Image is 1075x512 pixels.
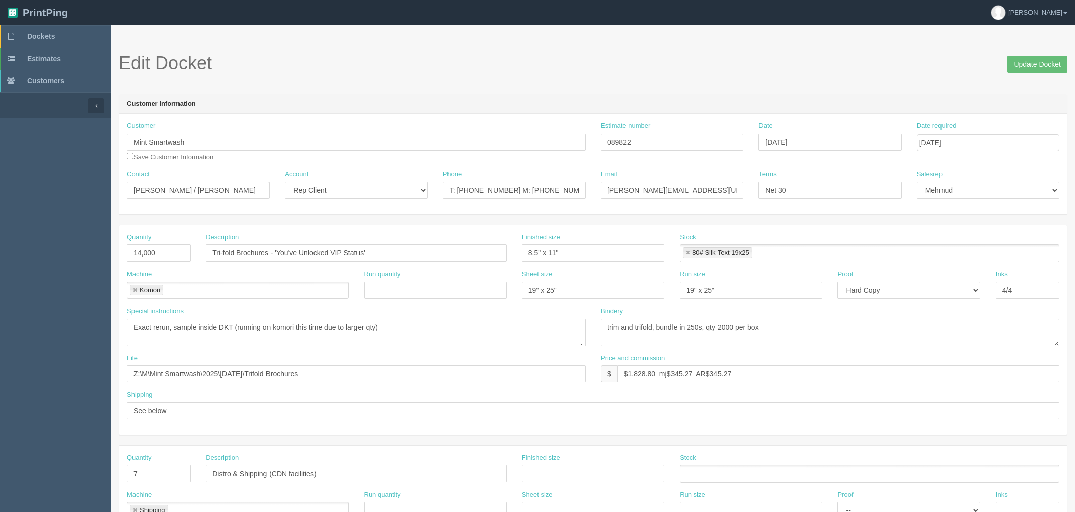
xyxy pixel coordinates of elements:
label: File [127,354,138,363]
label: Run quantity [364,490,401,500]
label: Customer [127,121,155,131]
label: Run size [680,270,705,279]
label: Price and commission [601,354,665,363]
textarea: trim and trifold, bundle in 250s, qty 2000 per box [601,319,1059,346]
div: Komori [140,287,160,293]
label: Shipping [127,390,153,400]
span: Estimates [27,55,61,63]
h1: Edit Docket [119,53,1067,73]
label: Account [285,169,308,179]
label: Proof [837,490,853,500]
label: Date required [917,121,957,131]
label: Finished size [522,233,560,242]
textarea: Exact rerun, sample inside DKT (running on komori this time due to larger qty) [127,319,586,346]
label: Stock [680,233,696,242]
label: Machine [127,490,152,500]
label: Run size [680,490,705,500]
header: Customer Information [119,94,1067,114]
input: Update Docket [1007,56,1067,73]
label: Special instructions [127,307,184,316]
label: Stock [680,453,696,463]
label: Email [601,169,617,179]
label: Inks [996,490,1008,500]
span: Dockets [27,32,55,40]
label: Sheet size [522,270,553,279]
img: logo-3e63b451c926e2ac314895c53de4908e5d424f24456219fb08d385ab2e579770.png [8,8,18,18]
div: $ [601,365,617,382]
div: Save Customer Information [127,121,586,162]
div: 80# Silk Text 19x25 [692,249,749,256]
label: Inks [996,270,1008,279]
label: Phone [443,169,462,179]
label: Quantity [127,233,151,242]
label: Description [206,453,239,463]
label: Proof [837,270,853,279]
img: avatar_default-7531ab5dedf162e01f1e0bb0964e6a185e93c5c22dfe317fb01d7f8cd2b1632c.jpg [991,6,1005,20]
label: Description [206,233,239,242]
label: Estimate number [601,121,650,131]
label: Sheet size [522,490,553,500]
label: Salesrep [917,169,943,179]
label: Machine [127,270,152,279]
label: Finished size [522,453,560,463]
label: Terms [758,169,776,179]
label: Bindery [601,307,623,316]
label: Date [758,121,772,131]
label: Quantity [127,453,151,463]
span: Customers [27,77,64,85]
label: Run quantity [364,270,401,279]
label: Contact [127,169,150,179]
input: Enter customer name [127,134,586,151]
